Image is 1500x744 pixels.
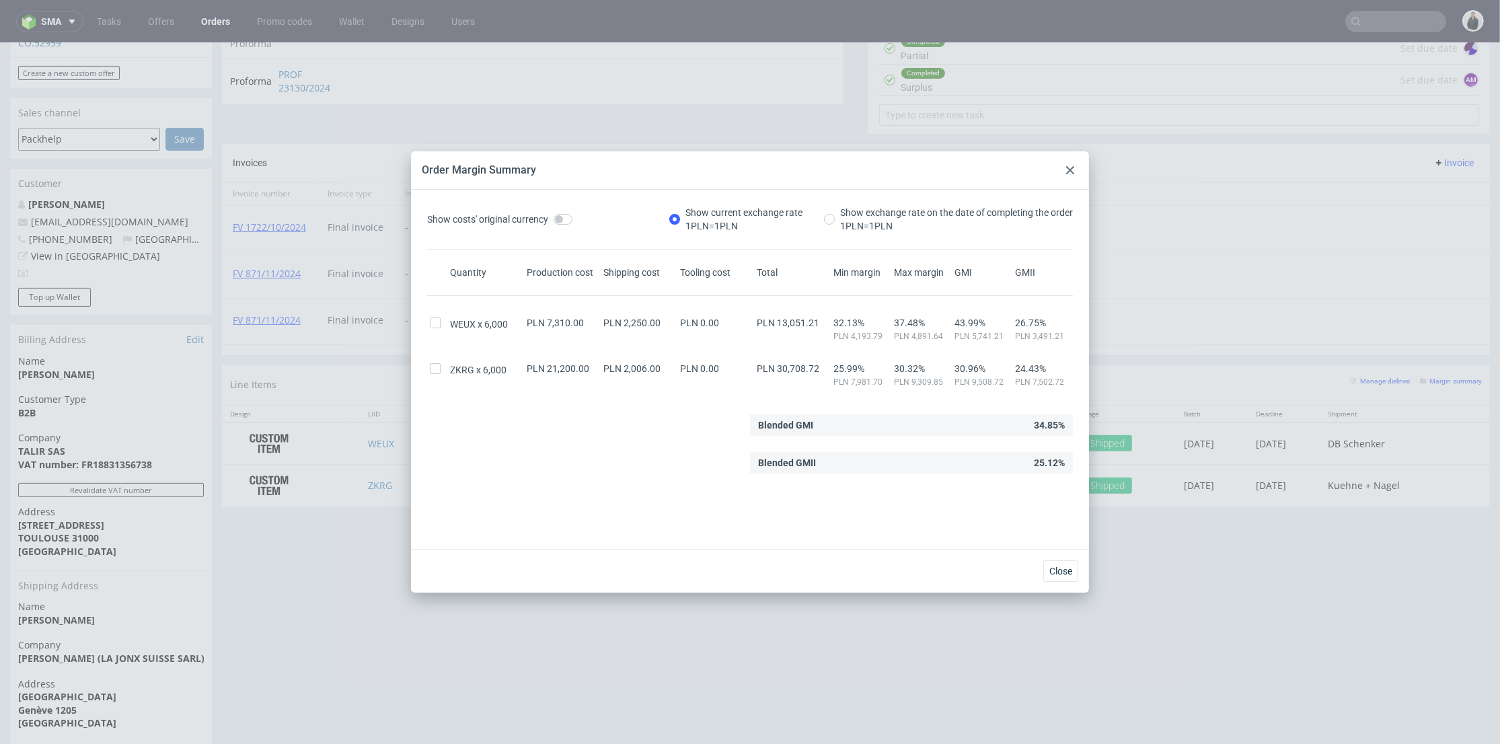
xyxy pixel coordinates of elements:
img: ico-item-custom-a8f9c3db6a5631ce2f509e228e8b95abde266dc4376634de7b166047de09ff05.png [235,384,303,418]
span: WEUX [450,318,484,331]
span: [PHONE_NUMBER] [18,190,112,202]
th: Shipment [1320,363,1456,379]
span: 43.99% [954,318,1010,328]
strong: [STREET_ADDRESS] [18,476,104,488]
td: [DATE] [1176,379,1248,422]
div: Customer [10,126,212,155]
a: FV 871/11/2024 [233,270,301,283]
div: Line Items [222,322,1490,362]
div: Billing Address [10,282,212,311]
span: Customer Type [18,350,204,363]
span: Invoices [233,114,267,125]
span: PLN 7,981.70 [833,377,889,387]
span: PLN 4,891.64 [894,331,949,342]
span: [GEOGRAPHIC_DATA] [122,190,229,202]
div: Shipped [1083,392,1132,408]
div: Quantity [447,266,524,279]
span: € [483,224,488,237]
button: Invoice [1428,112,1479,128]
span: Incorrect description [869,225,963,236]
span: Blended GMI [758,414,813,436]
th: Quant. [688,363,912,379]
span: Final invoice [328,179,383,190]
div: Max margin [891,266,952,279]
span: PLN 9,508.72 [954,377,1010,387]
img: ico-item-custom-a8f9c3db6a5631ce2f509e228e8b95abde266dc4376634de7b166047de09ff05.png [235,426,303,459]
span: Address [18,462,204,476]
strong: B2B [18,363,36,376]
div: Surplus [901,22,946,52]
td: 6020 (initially ordered: 6000) [688,379,912,422]
small: Manage dielines [1350,334,1410,342]
small: Margin summary [1420,334,1482,342]
span: € 7240.0 [483,270,518,283]
div: Sales channel [10,55,212,85]
strong: [GEOGRAPHIC_DATA] [18,647,116,660]
span: PLN 0.00 [680,363,719,374]
td: [DATE] [1248,422,1320,463]
span: € 3110.2 [483,178,518,190]
div: GMII [1012,266,1073,279]
span: PLN 21,200.00 [527,363,589,374]
div: 1 PLN = 1 PLN [840,219,1073,233]
span: 37.48% [894,318,949,328]
strong: Genève 1205 [18,661,77,673]
span: Name [18,557,204,570]
td: Proforma [230,24,275,52]
div: Shipping Address [10,527,212,558]
a: WEUX [368,394,394,407]
span: Name [18,311,204,325]
td: €0.51 [912,379,983,422]
span: 30.96% [954,363,1010,374]
span: PLN 2,250.00 [603,318,661,328]
span: PLN 4,193.79 [833,331,889,342]
span: - [405,225,461,236]
span: - [650,225,683,236]
div: Min margin [831,266,891,279]
strong: TALIR SAS [18,402,65,414]
th: Stage [1075,363,1176,379]
span: Invoicing mode [405,145,461,157]
span: 30.32% [894,363,949,374]
span: PLN 5,741.21 [954,331,1010,342]
div: 6,000 [447,363,524,377]
a: [PERSON_NAME] [28,155,105,168]
a: View in [GEOGRAPHIC_DATA] [31,207,160,219]
span: PLN 13,051.21 [757,318,819,328]
span: - [405,272,461,283]
div: Sent [798,272,831,283]
a: [EMAIL_ADDRESS][DOMAIN_NAME] [31,172,188,185]
div: Total [754,266,831,279]
span: Invoice number [233,145,306,157]
strong: [GEOGRAPHIC_DATA] [18,673,116,686]
span: Invoice type [328,145,383,157]
a: PROF 23130/2024 [278,25,356,51]
div: Completed [901,25,945,36]
span: Invoice email [798,145,848,157]
a: FV 871/11/2024 [233,224,301,237]
span: Payment reference [705,145,777,157]
strong: [PERSON_NAME] [18,570,95,583]
span: 25.99% [833,363,889,374]
strong: TOULOUSE 31000 [18,488,99,501]
td: Plaque rigide - 1.5 mm • Custom [425,379,688,422]
span: Address [18,634,204,648]
div: GMI [952,266,1012,279]
div: Sent [798,179,831,190]
button: Revalidate VAT number [18,440,204,454]
p: €7,200.00 [991,436,1067,449]
div: 25.12% [750,452,1073,474]
span: PLN 7,310.00 [527,318,584,328]
p: €3,070.20 [991,394,1067,408]
figcaption: AM [1464,30,1478,44]
th: LIID [360,363,426,379]
span: - [650,272,683,283]
span: - [405,179,461,190]
strong: [GEOGRAPHIC_DATA] [18,502,116,515]
th: Specs [425,363,688,379]
span: 24.43% [1015,363,1070,374]
span: ZKRG [450,363,483,377]
th: Design [222,363,360,379]
div: 34.85% [750,414,1073,436]
span: Final invoice [328,272,383,283]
